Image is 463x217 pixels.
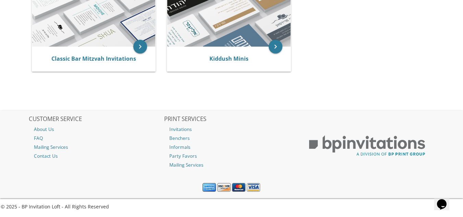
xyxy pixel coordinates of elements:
a: About Us [29,125,163,134]
img: MasterCard [232,183,245,192]
img: American Express [203,183,216,192]
a: Benchers [164,134,298,143]
img: Visa [247,183,260,192]
iframe: chat widget [434,190,456,210]
h2: CUSTOMER SERVICE [29,116,163,123]
a: Party Favors [164,152,298,160]
a: Classic Bar Mitzvah Invitations [51,55,136,62]
a: Invitations [164,125,298,134]
a: Contact Us [29,152,163,160]
h2: PRINT SERVICES [164,116,298,123]
a: FAQ [29,134,163,143]
a: keyboard_arrow_right [269,40,282,53]
img: Discover [217,183,231,192]
a: Mailing Services [164,160,298,169]
a: Mailing Services [29,143,163,152]
img: BP Print Group [300,130,434,162]
a: keyboard_arrow_right [133,40,147,53]
a: Informals [164,143,298,152]
a: Kiddush Minis [209,55,248,62]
